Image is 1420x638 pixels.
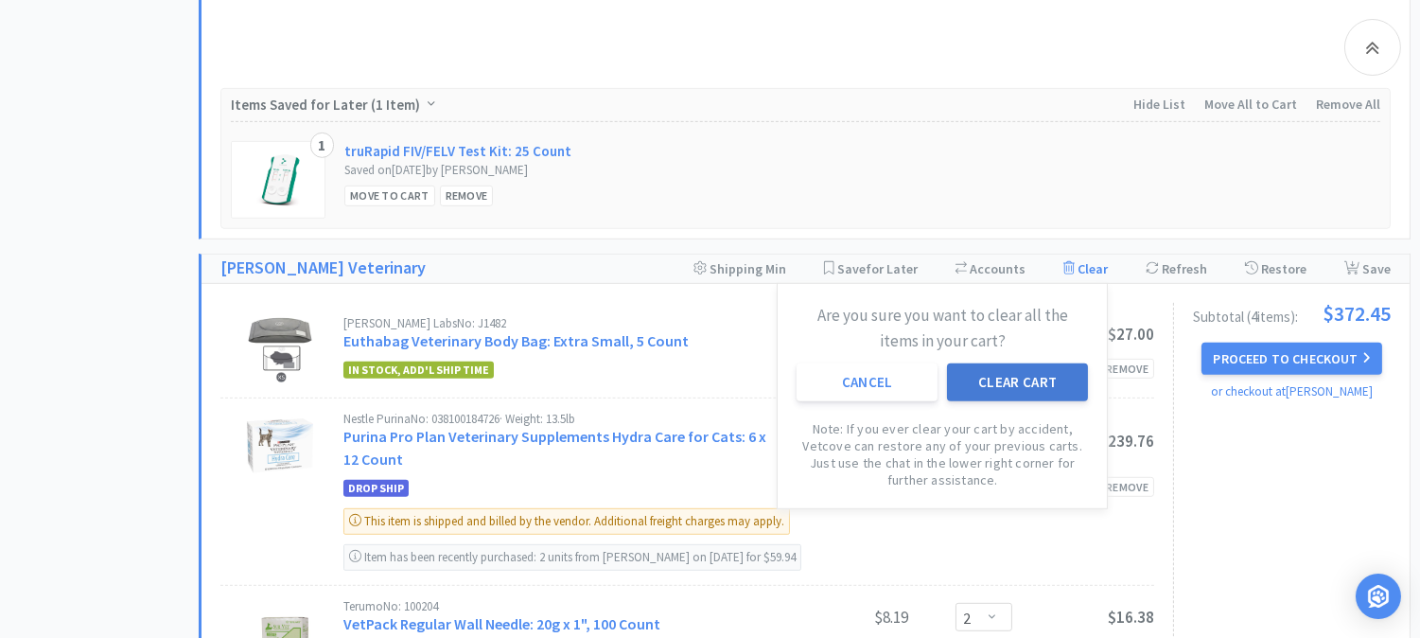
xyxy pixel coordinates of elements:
a: or checkout at [PERSON_NAME] [1211,383,1373,399]
div: Saved on [DATE] by [PERSON_NAME] [344,161,602,181]
div: Restore [1245,255,1306,283]
div: Item has been recently purchased: 2 units from [PERSON_NAME] on [DATE] for $59.94 [343,544,801,571]
div: Nestle Purina No: 038100184726 · Weight: 13.5lb [343,413,766,425]
div: 1 [310,133,334,159]
a: [PERSON_NAME] Veterinary [220,255,426,282]
a: VetPack Regular Wall Needle: 20g x 1", 100 Count [343,614,660,633]
div: Save [1344,255,1391,283]
span: Remove All [1316,96,1380,113]
a: truRapid FIV/FELV Test Kit: 25 Count [344,141,571,161]
span: 1 Item [376,96,415,114]
button: Proceed to Checkout [1201,343,1381,375]
img: a0c0710381e943dba5c7cf4199975a2b_800971.png [255,151,302,208]
span: In stock, add'l ship time [343,362,494,379]
div: This item is shipped and billed by the vendor. Additional freight charges may apply. [343,508,790,535]
div: Move to Cart [344,186,435,205]
div: $59.94 [766,430,908,452]
img: b403e2581b884293b21bbd596471b2c9_272848.jpeg [247,317,313,383]
div: [PERSON_NAME] Labs No: J1482 [343,317,766,329]
div: Remove [440,186,494,205]
div: $27.00 [766,323,908,346]
span: $372.45 [1323,303,1391,324]
div: Terumo No: 100204 [343,600,766,612]
div: $8.19 [766,606,908,629]
img: d0b11ae277464a67b2ce24d6a8fa992e_370386.jpeg [247,413,313,479]
div: Subtotal ( 4 item s ): [1193,303,1391,324]
div: Accounts [955,255,1026,283]
button: Clear Cart [947,363,1088,401]
span: $239.76 [1099,431,1154,452]
a: Purina Pro Plan Veterinary Supplements Hydra Care for Cats: 6 x 12 Count [343,427,766,469]
div: Open Intercom Messenger [1356,574,1401,619]
span: $27.00 [1108,324,1154,345]
div: Remove [1100,359,1154,379]
div: Remove [1100,477,1154,497]
p: Note: If you ever clear your cart by accident, Vetcove can restore any of your previous carts. Ju... [797,420,1088,489]
span: Move All to Cart [1204,96,1297,113]
span: $16.38 [1108,607,1154,628]
span: Save for Later [837,260,918,277]
div: Shipping Min [693,255,786,283]
span: Hide List [1133,96,1185,113]
h6: Are you sure you want to clear all the items in your cart? [797,303,1088,354]
span: Drop Ship [343,480,409,497]
div: Clear [1063,255,1108,283]
a: Euthabag Veterinary Body Bag: Extra Small, 5 Count [343,331,689,350]
div: Refresh [1146,255,1207,283]
span: Items Saved for Later ( ) [231,96,425,114]
button: Cancel [797,363,938,401]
